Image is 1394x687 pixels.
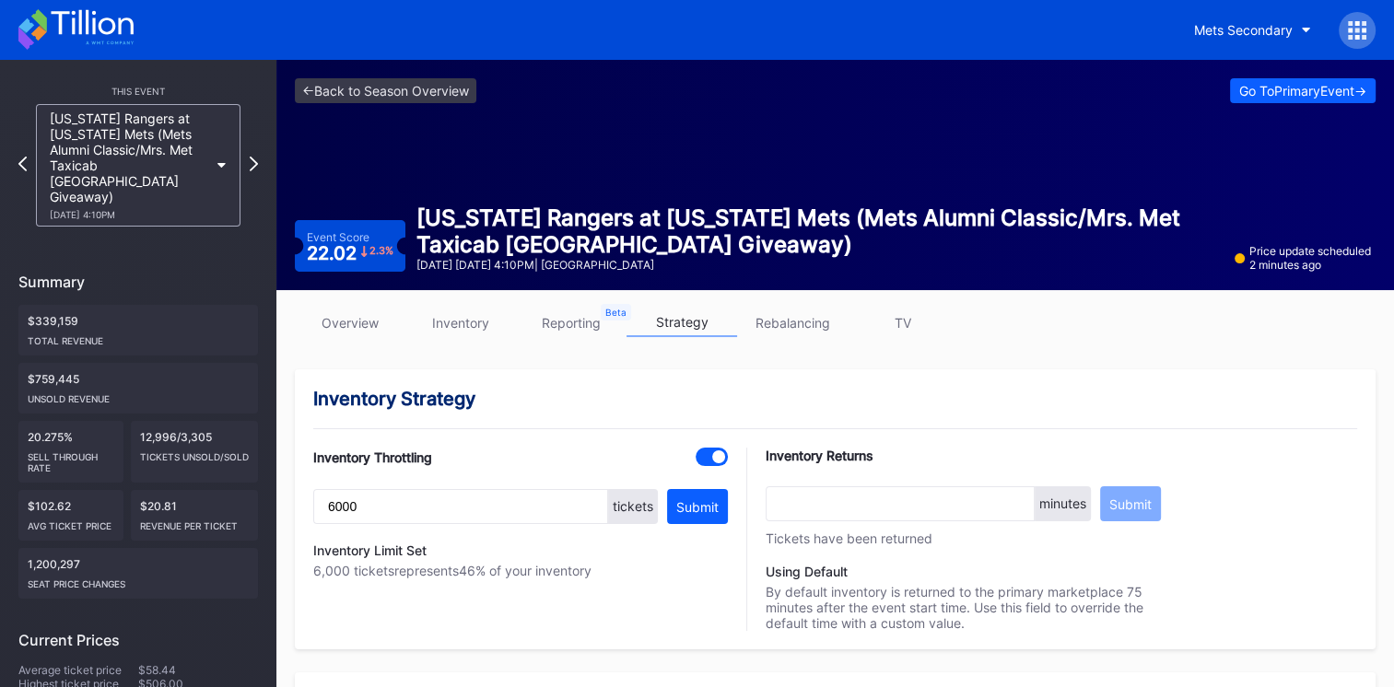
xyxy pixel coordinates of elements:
button: Submit [1100,486,1161,521]
button: Go ToPrimaryEvent-> [1230,78,1376,103]
button: Mets Secondary [1180,13,1325,47]
div: 1,200,297 [18,548,258,599]
a: rebalancing [737,309,848,337]
button: Submit [667,489,728,524]
div: Summary [18,273,258,291]
div: Submit [676,499,719,515]
div: Tickets have been returned [766,530,1161,545]
a: overview [295,309,405,337]
div: $20.81 [131,490,258,541]
div: Event Score [307,230,369,244]
a: inventory [405,309,516,337]
div: Inventory Returns [766,448,1161,463]
div: Using Default [766,564,1161,579]
div: Inventory Limit Set [313,542,728,558]
div: [US_STATE] Rangers at [US_STATE] Mets (Mets Alumni Classic/Mrs. Met Taxicab [GEOGRAPHIC_DATA] Giv... [50,111,208,220]
div: [DATE] 4:10PM [50,209,208,220]
a: <-Back to Season Overview [295,78,476,103]
div: seat price changes [28,571,249,589]
a: reporting [516,309,627,337]
div: [DATE] [DATE] 4:10PM | [GEOGRAPHIC_DATA] [416,258,1224,272]
div: 12,996/3,305 [131,421,258,483]
div: By default inventory is returned to the primary marketplace 75 minutes after the event start time... [766,564,1161,631]
div: $339,159 [18,305,258,355]
div: Tickets Unsold/Sold [140,444,249,462]
div: Mets Secondary [1194,22,1293,38]
div: $102.62 [18,490,123,541]
div: Inventory Throttling [313,449,432,465]
div: Submit [1109,496,1152,512]
div: Total Revenue [28,328,249,346]
div: $759,445 [18,363,258,413]
div: 20.275% [18,421,123,483]
a: TV [848,309,958,337]
div: 2.3 % [369,246,393,256]
div: $58.44 [138,663,258,677]
div: Average ticket price [18,663,138,677]
div: This Event [18,86,258,97]
div: 6,000 tickets represents 46 % of your inventory [313,563,728,578]
div: Unsold Revenue [28,386,249,404]
div: Inventory Strategy [313,388,1357,410]
div: tickets [608,489,658,524]
div: Current Prices [18,631,258,649]
a: strategy [627,309,737,337]
div: minutes [1035,486,1091,521]
div: [US_STATE] Rangers at [US_STATE] Mets (Mets Alumni Classic/Mrs. Met Taxicab [GEOGRAPHIC_DATA] Giv... [416,204,1224,258]
div: Go To Primary Event -> [1239,83,1366,99]
div: Avg ticket price [28,513,114,531]
div: Sell Through Rate [28,444,114,473]
div: Price update scheduled 2 minutes ago [1235,244,1376,272]
div: Revenue per ticket [140,513,249,531]
div: 22.02 [307,244,393,262]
